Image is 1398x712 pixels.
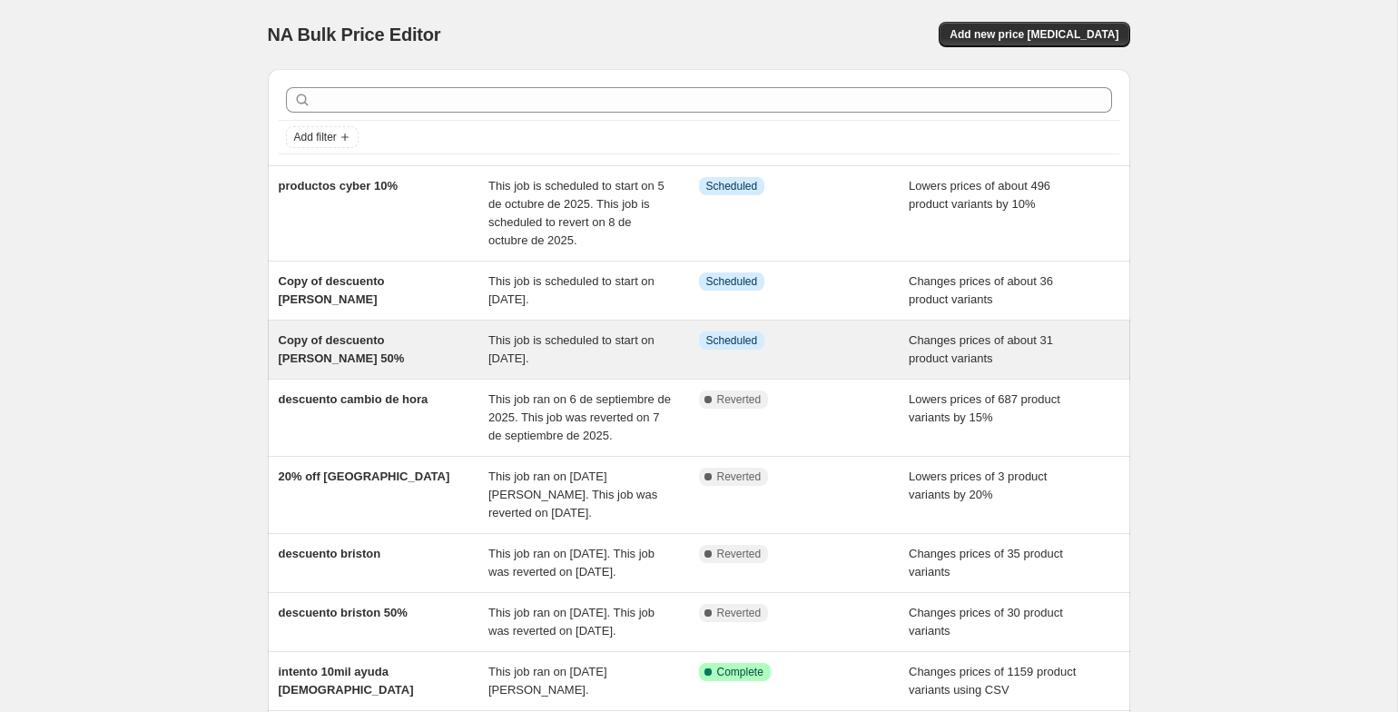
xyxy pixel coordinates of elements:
span: Reverted [717,392,762,407]
span: Changes prices of 30 product variants [909,606,1063,638]
span: This job ran on 6 de septiembre de 2025. This job was reverted on 7 de septiembre de 2025. [488,392,671,442]
span: This job ran on [DATE]. This job was reverted on [DATE]. [488,547,655,578]
span: This job ran on [DATE]. This job was reverted on [DATE]. [488,606,655,638]
span: This job ran on [DATE][PERSON_NAME]. This job was reverted on [DATE]. [488,470,657,519]
span: Lowers prices of 3 product variants by 20% [909,470,1047,501]
span: Lowers prices of 687 product variants by 15% [909,392,1060,424]
span: Scheduled [706,179,758,193]
span: Changes prices of 1159 product variants using CSV [909,665,1076,697]
span: Reverted [717,547,762,561]
span: descuento briston 50% [279,606,408,619]
span: Copy of descuento [PERSON_NAME] [279,274,385,306]
span: Lowers prices of about 496 product variants by 10% [909,179,1050,211]
span: NA Bulk Price Editor [268,25,441,44]
span: Reverted [717,606,762,620]
span: Complete [717,665,763,679]
span: This job is scheduled to start on [DATE]. [488,274,655,306]
button: Add filter [286,126,359,148]
span: Changes prices of 35 product variants [909,547,1063,578]
span: 20% off [GEOGRAPHIC_DATA] [279,470,450,483]
span: Copy of descuento [PERSON_NAME] 50% [279,333,405,365]
span: intento 10mil ayuda [DEMOGRAPHIC_DATA] [279,665,414,697]
span: This job is scheduled to start on [DATE]. [488,333,655,365]
span: Changes prices of about 31 product variants [909,333,1053,365]
span: productos cyber 10% [279,179,399,193]
span: Add filter [294,130,337,144]
span: Scheduled [706,274,758,289]
button: Add new price [MEDICAL_DATA] [939,22,1129,47]
span: This job is scheduled to start on 5 de octubre de 2025. This job is scheduled to revert on 8 de o... [488,179,665,247]
span: This job ran on [DATE][PERSON_NAME]. [488,665,607,697]
span: Reverted [717,470,762,484]
span: descuento cambio de hora [279,392,428,406]
span: Add new price [MEDICAL_DATA] [950,27,1118,42]
span: descuento briston [279,547,381,560]
span: Changes prices of about 36 product variants [909,274,1053,306]
span: Scheduled [706,333,758,348]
